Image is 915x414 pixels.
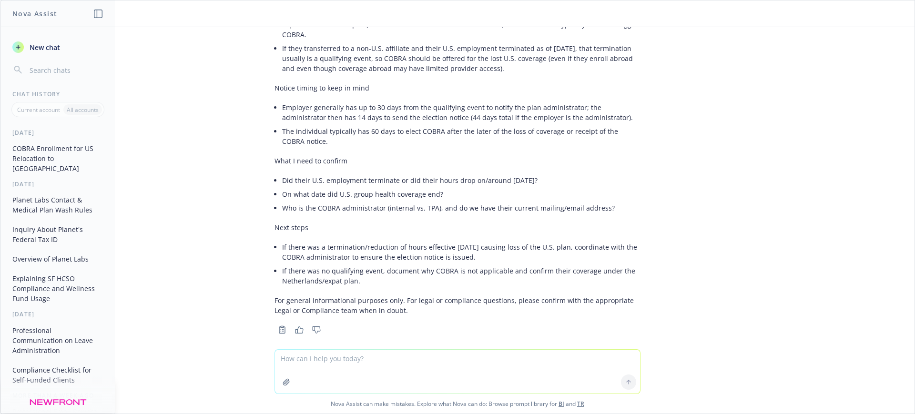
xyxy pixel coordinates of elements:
[9,222,107,247] button: Inquiry About Planet's Federal Tax ID
[1,310,115,318] div: [DATE]
[282,173,640,187] li: Did their U.S. employment terminate or did their hours drop on/around [DATE]?
[1,129,115,137] div: [DATE]
[559,400,564,408] a: BI
[282,201,640,215] li: Who is the COBRA administrator (internal vs. TPA), and do we have their current mailing/email add...
[274,156,640,166] p: What I need to confirm
[278,325,286,334] svg: Copy to clipboard
[1,180,115,188] div: [DATE]
[17,106,60,114] p: Current account
[282,264,640,288] li: If there was no qualifying event, document why COBRA is not applicable and confirm their coverage...
[577,400,584,408] a: TR
[274,83,640,93] p: Notice timing to keep in mind
[4,394,911,414] span: Nova Assist can make mistakes. Explore what Nova can do: Browse prompt library for and
[309,323,324,336] button: Thumbs down
[274,295,640,315] p: For general informational purposes only. For legal or compliance questions, please confirm with t...
[28,42,60,52] span: New chat
[28,63,103,77] input: Search chats
[9,192,107,218] button: Planet Labs Contact & Medical Plan Wash Rules
[9,271,107,306] button: Explaining SF HCSO Compliance and Wellness Fund Usage
[9,362,107,388] button: Compliance Checklist for Self-Funded Clients
[282,101,640,124] li: Employer generally has up to 30 days from the qualifying event to notify the plan administrator; ...
[274,222,640,232] p: Next steps
[12,9,57,19] h1: Nova Assist
[9,323,107,358] button: Professional Communication on Leave Administration
[282,187,640,201] li: On what date did U.S. group health coverage end?
[9,141,107,176] button: COBRA Enrollment for US Relocation to [GEOGRAPHIC_DATA]
[282,240,640,264] li: If there was a termination/reduction of hours effective [DATE] causing loss of the U.S. plan, coo...
[1,90,115,98] div: Chat History
[9,39,107,56] button: New chat
[67,106,99,114] p: All accounts
[1,392,115,400] div: More than a week ago
[9,251,107,267] button: Overview of Planet Labs
[282,124,640,148] li: The individual typically has 60 days to elect COBRA after the later of the loss of coverage or re...
[282,41,640,75] li: If they transferred to a non‑U.S. affiliate and their U.S. employment terminated as of [DATE], th...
